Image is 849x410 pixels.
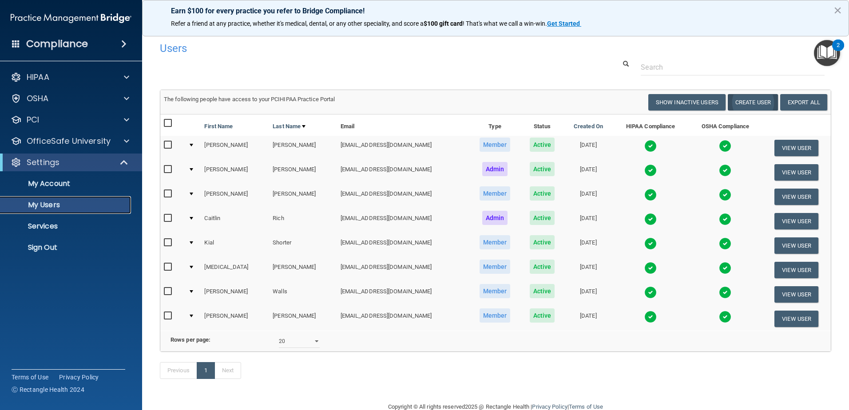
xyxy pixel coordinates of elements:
[160,362,197,379] a: Previous
[269,136,337,160] td: [PERSON_NAME]
[269,209,337,233] td: Rich
[688,114,762,136] th: OSHA Compliance
[11,9,131,27] img: PMB logo
[463,20,547,27] span: ! That's what we call a win-win.
[269,233,337,258] td: Shorter
[530,235,555,249] span: Active
[480,186,511,201] span: Member
[12,385,84,394] span: Ⓒ Rectangle Health 2024
[644,213,657,225] img: tick.e7d51cea.svg
[164,96,335,102] span: The following people have access to your PCIHIPAA Practice Portal
[27,93,49,104] p: OSHA
[719,311,731,323] img: tick.e7d51cea.svg
[480,235,511,249] span: Member
[530,260,555,274] span: Active
[27,114,39,125] p: PCI
[719,189,731,201] img: tick.e7d51cea.svg
[214,362,241,379] a: Next
[273,121,305,132] a: Last Name
[564,258,613,282] td: [DATE]
[613,114,688,136] th: HIPAA Compliance
[11,157,129,168] a: Settings
[719,262,731,274] img: tick.e7d51cea.svg
[564,282,613,307] td: [DATE]
[201,258,269,282] td: [MEDICAL_DATA]
[564,160,613,185] td: [DATE]
[11,114,129,125] a: PCI
[774,311,818,327] button: View User
[547,20,580,27] strong: Get Started
[530,186,555,201] span: Active
[59,373,99,382] a: Privacy Policy
[201,160,269,185] td: [PERSON_NAME]
[564,136,613,160] td: [DATE]
[337,136,469,160] td: [EMAIL_ADDRESS][DOMAIN_NAME]
[482,162,508,176] span: Admin
[201,233,269,258] td: Kial
[11,72,129,83] a: HIPAA
[532,403,567,410] a: Privacy Policy
[337,185,469,209] td: [EMAIL_ADDRESS][DOMAIN_NAME]
[530,211,555,225] span: Active
[644,237,657,250] img: tick.e7d51cea.svg
[480,138,511,152] span: Member
[424,20,463,27] strong: $100 gift card
[644,262,657,274] img: tick.e7d51cea.svg
[337,114,469,136] th: Email
[574,121,603,132] a: Created On
[774,189,818,205] button: View User
[564,307,613,331] td: [DATE]
[197,362,215,379] a: 1
[269,185,337,209] td: [PERSON_NAME]
[337,233,469,258] td: [EMAIL_ADDRESS][DOMAIN_NAME]
[564,185,613,209] td: [DATE]
[774,140,818,156] button: View User
[774,164,818,181] button: View User
[27,157,60,168] p: Settings
[6,222,127,231] p: Services
[337,282,469,307] td: [EMAIL_ADDRESS][DOMAIN_NAME]
[547,20,581,27] a: Get Started
[171,336,210,343] b: Rows per page:
[569,403,603,410] a: Terms of Use
[644,164,657,177] img: tick.e7d51cea.svg
[480,284,511,298] span: Member
[833,3,842,17] button: Close
[6,243,127,252] p: Sign Out
[719,164,731,177] img: tick.e7d51cea.svg
[201,209,269,233] td: Caitlin
[780,94,827,110] a: Export All
[269,307,337,331] td: [PERSON_NAME]
[27,72,49,83] p: HIPAA
[201,282,269,307] td: [PERSON_NAME]
[160,43,546,54] h4: Users
[12,373,48,382] a: Terms of Use
[719,286,731,299] img: tick.e7d51cea.svg
[774,286,818,303] button: View User
[564,209,613,233] td: [DATE]
[695,347,838,382] iframe: Drift Widget Chat Controller
[171,20,424,27] span: Refer a friend at any practice, whether it's medical, dental, or any other speciality, and score a
[719,140,731,152] img: tick.e7d51cea.svg
[11,136,129,146] a: OfficeSafe University
[648,94,726,110] button: Show Inactive Users
[171,7,820,15] p: Earn $100 for every practice you refer to Bridge Compliance!
[269,282,337,307] td: Walls
[6,201,127,209] p: My Users
[480,260,511,274] span: Member
[644,140,657,152] img: tick.e7d51cea.svg
[337,258,469,282] td: [EMAIL_ADDRESS][DOMAIN_NAME]
[26,38,88,50] h4: Compliance
[337,209,469,233] td: [EMAIL_ADDRESS][DOMAIN_NAME]
[520,114,564,136] th: Status
[774,262,818,278] button: View User
[469,114,520,136] th: Type
[269,160,337,185] td: [PERSON_NAME]
[774,237,818,254] button: View User
[564,233,613,258] td: [DATE]
[644,311,657,323] img: tick.e7d51cea.svg
[530,284,555,298] span: Active
[337,307,469,331] td: [EMAIL_ADDRESS][DOMAIN_NAME]
[644,286,657,299] img: tick.e7d51cea.svg
[204,121,233,132] a: First Name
